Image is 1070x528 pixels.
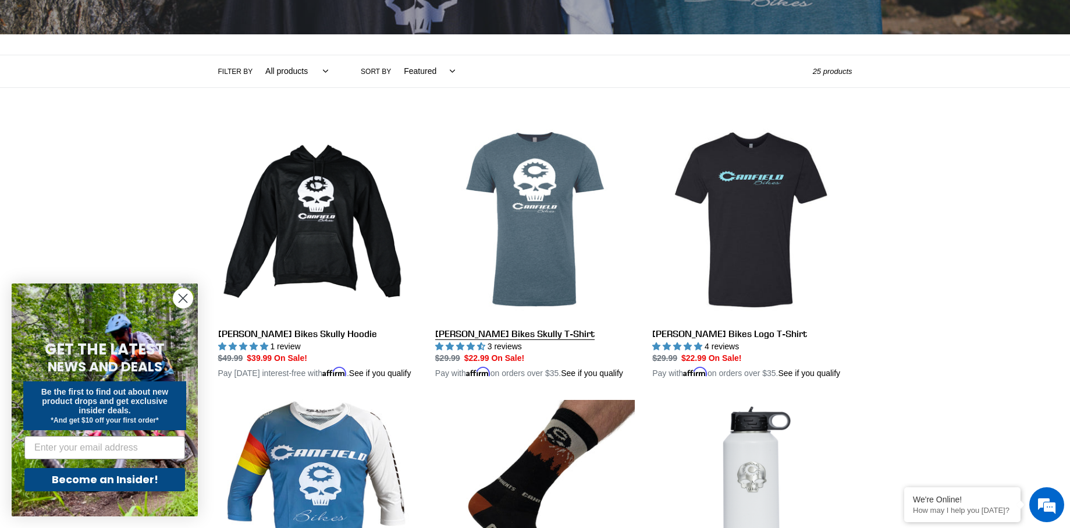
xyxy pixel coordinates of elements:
span: Be the first to find out about new product drops and get exclusive insider deals. [41,387,169,415]
label: Filter by [218,66,253,77]
button: Close dialog [173,288,193,309]
span: *And get $10 off your first order* [51,416,158,424]
span: NEWS AND DEALS [48,357,162,376]
p: How may I help you today? [913,506,1012,515]
span: 25 products [813,67,852,76]
label: Sort by [361,66,391,77]
input: Enter your email address [24,436,185,459]
button: Become an Insider! [24,468,185,491]
span: GET THE LATEST [45,339,165,360]
div: We're Online! [913,495,1012,504]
